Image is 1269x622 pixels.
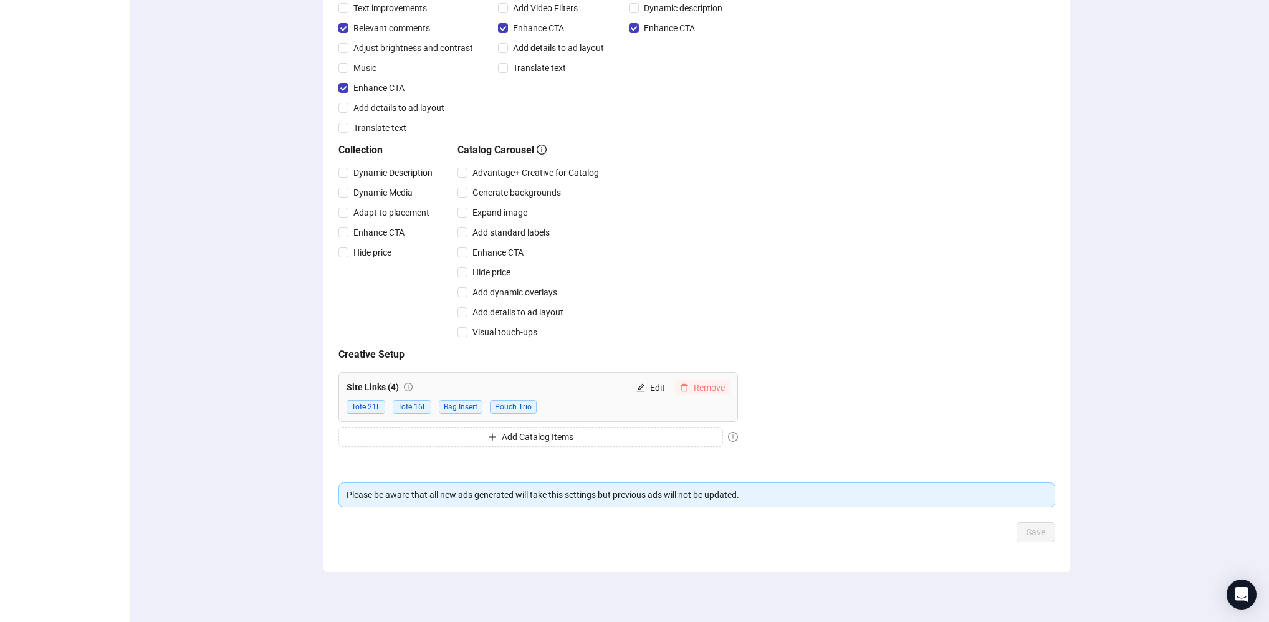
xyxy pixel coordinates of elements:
span: Enhance CTA [639,21,700,35]
span: Translate text [508,61,571,75]
span: Edit [650,383,665,393]
span: Dynamic description [639,1,727,15]
span: Hide price [467,266,515,279]
span: Adapt to placement [348,206,434,219]
span: info-circle [537,145,547,155]
span: Add standard labels [467,226,555,239]
span: Adjust brightness and contrast [348,41,478,55]
span: Enhance CTA [348,81,409,95]
span: Add dynamic overlays [467,285,562,299]
span: Translate text [348,121,411,135]
span: delete [680,383,689,392]
h5: Creative Setup [338,347,738,362]
span: Add Catalog Items [502,432,573,442]
span: Hide price [348,246,396,259]
span: edit [636,383,645,392]
strong: Site Links ( 4 ) [347,382,399,392]
span: Add details to ad layout [508,41,609,55]
span: Add details to ad layout [348,101,449,115]
span: Tote 16L [393,400,431,414]
span: Music [348,61,381,75]
h5: Collection [338,143,438,158]
span: Relevant comments [348,21,435,35]
span: Generate backgrounds [467,186,566,199]
span: Visual touch-ups [467,325,542,339]
span: Enhance CTA [348,226,409,239]
button: Save [1017,522,1055,542]
span: exclamation-circle [728,432,738,442]
span: Advantage+ Creative for Catalog [467,166,604,179]
div: Open Intercom Messenger [1227,580,1257,610]
span: Expand image [467,206,532,219]
span: Text improvements [348,1,432,15]
button: Remove [675,380,730,395]
span: Dynamic Media [348,186,418,199]
button: Edit [631,380,670,395]
span: Add Video Filters [508,1,583,15]
span: Dynamic Description [348,166,438,179]
h5: Catalog Carousel [457,143,604,158]
button: Add Catalog Items [338,427,723,447]
span: plus [488,433,497,441]
span: Tote 21L [347,400,385,414]
span: Bag Insert [439,400,482,414]
span: Enhance CTA [467,246,529,259]
div: Please be aware that all new ads generated will take this settings but previous ads will not be u... [347,488,1047,502]
span: exclamation-circle [404,383,413,391]
span: Pouch Trio [490,400,537,414]
span: Add details to ad layout [467,305,568,319]
span: Enhance CTA [508,21,569,35]
span: Remove [694,383,725,393]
